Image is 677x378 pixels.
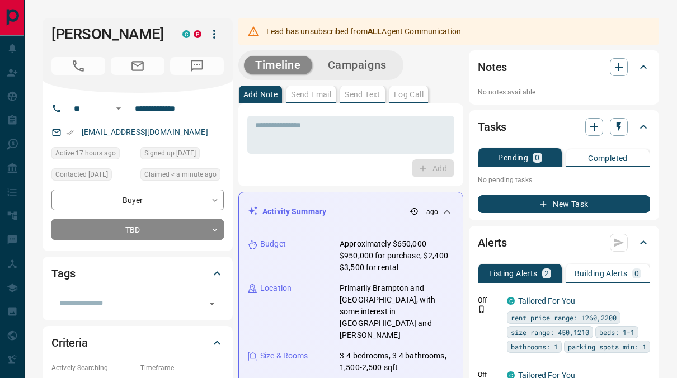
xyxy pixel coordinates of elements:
[55,148,116,159] span: Active 17 hours ago
[599,327,634,338] span: beds: 1-1
[262,206,326,218] p: Activity Summary
[51,260,224,287] div: Tags
[194,30,201,38] div: property.ca
[340,282,454,341] p: Primarily Brampton and [GEOGRAPHIC_DATA], with some interest in [GEOGRAPHIC_DATA] and [PERSON_NAME]
[144,148,196,159] span: Signed up [DATE]
[511,312,617,323] span: rent price range: 1260,2200
[588,154,628,162] p: Completed
[140,147,224,163] div: Wed May 25 2022
[478,54,650,81] div: Notes
[112,102,125,115] button: Open
[204,296,220,311] button: Open
[575,270,628,277] p: Building Alerts
[66,129,74,136] svg: Email Verified
[51,147,135,163] div: Mon Oct 13 2025
[144,169,217,180] span: Claimed < a minute ago
[182,30,190,38] div: condos.ca
[140,363,224,373] p: Timeframe:
[368,27,382,36] strong: ALL
[82,127,208,136] a: [EMAIL_ADDRESS][DOMAIN_NAME]
[478,234,507,252] h2: Alerts
[140,168,224,184] div: Tue Oct 14 2025
[244,56,312,74] button: Timeline
[260,350,308,362] p: Size & Rooms
[507,297,515,305] div: condos.ca
[55,169,108,180] span: Contacted [DATE]
[634,270,639,277] p: 0
[260,238,286,250] p: Budget
[478,305,486,313] svg: Push Notification Only
[260,282,292,294] p: Location
[51,264,75,282] h2: Tags
[317,56,398,74] button: Campaigns
[511,341,558,352] span: bathrooms: 1
[478,229,650,256] div: Alerts
[535,154,539,162] p: 0
[478,114,650,140] div: Tasks
[478,172,650,188] p: No pending tasks
[478,58,507,76] h2: Notes
[489,270,538,277] p: Listing Alerts
[51,57,105,75] span: Call
[111,57,164,75] span: Email
[340,350,454,374] p: 3-4 bedrooms, 3-4 bathrooms, 1,500-2,500 sqft
[478,118,506,136] h2: Tasks
[340,238,454,273] p: Approximately $650,000 - $950,000 for purchase, $2,400 - $3,500 for rental
[518,296,575,305] a: Tailored For You
[544,270,549,277] p: 2
[51,25,166,43] h1: [PERSON_NAME]
[243,91,278,98] p: Add Note
[170,57,224,75] span: Message
[478,87,650,97] p: No notes available
[568,341,646,352] span: parking spots min: 1
[478,295,500,305] p: Off
[51,363,135,373] p: Actively Searching:
[421,207,438,217] p: -- ago
[266,21,461,41] div: Lead has unsubscribed from Agent Communication
[511,327,589,338] span: size range: 450,1210
[248,201,454,222] div: Activity Summary-- ago
[51,219,224,240] div: TBD
[51,190,224,210] div: Buyer
[51,329,224,356] div: Criteria
[51,334,88,352] h2: Criteria
[478,195,650,213] button: New Task
[498,154,528,162] p: Pending
[51,168,135,184] div: Fri Sep 29 2023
